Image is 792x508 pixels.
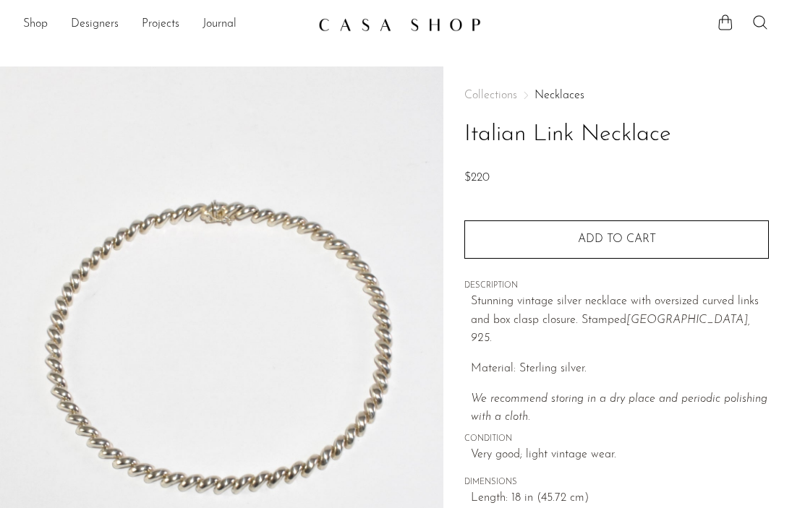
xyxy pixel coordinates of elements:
a: Necklaces [535,90,584,101]
span: DESCRIPTION [464,280,769,293]
i: We recommend storing in a dry place and periodic polishing with a cloth. [471,393,767,423]
h1: Italian Link Necklace [464,116,769,153]
span: Very good; light vintage wear. [471,446,769,465]
span: $220 [464,172,490,184]
button: Add to cart [464,220,769,258]
span: CONDITION [464,433,769,446]
span: Add to cart [578,233,656,245]
p: Material: Sterling silver. [471,360,769,379]
span: Collections [464,90,517,101]
nav: Desktop navigation [23,12,307,37]
a: Journal [203,15,237,34]
span: DIMENSIONS [464,476,769,489]
ul: NEW HEADER MENU [23,12,307,37]
p: Stunning vintage silver necklace with oversized curved links and box clasp closure. Stamped [471,293,769,348]
nav: Breadcrumbs [464,90,769,101]
a: Shop [23,15,48,34]
a: Designers [71,15,119,34]
a: Projects [142,15,179,34]
span: Length: 18 in (45.72 cm) [471,489,769,508]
